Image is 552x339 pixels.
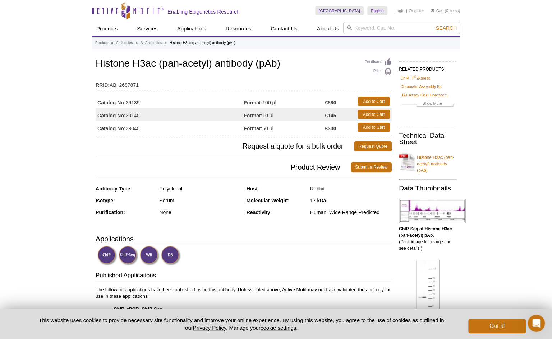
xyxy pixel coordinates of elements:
[97,112,126,119] strong: Catalog No:
[159,209,241,216] div: None
[261,325,296,331] button: cookie settings
[26,316,456,331] p: This website uses cookies to provide necessary site functionality and improve your online experie...
[133,22,162,36] a: Services
[325,125,336,132] strong: €330
[97,125,126,132] strong: Catalog No:
[367,6,387,15] a: English
[431,6,460,15] li: (0 items)
[399,199,466,223] img: Histone H3ac (pan-acetyl) antibody (pAb) tested by ChIP-Seq.
[436,25,457,31] span: Search
[119,246,138,265] img: ChIP-Seq Validated
[431,8,443,13] a: Cart
[313,22,344,36] a: About Us
[365,58,392,66] a: Feedback
[310,185,392,192] div: Rabbit
[365,68,392,76] a: Print
[114,306,162,312] strong: ChIP-qPCR, ChIP-Seq
[116,40,133,46] a: Antibodies
[173,22,211,36] a: Applications
[310,209,392,216] div: Human, Wide Range Predicted
[315,6,364,15] a: [GEOGRAPHIC_DATA]
[434,25,459,31] button: Search
[96,95,244,108] td: 39139
[399,185,456,192] h2: Data Thumbnails
[325,99,336,106] strong: €580
[159,185,241,192] div: Polyclonal
[399,61,456,74] h2: RELATED PRODUCTS
[96,209,125,215] strong: Purification:
[244,121,325,134] td: 50 µl
[310,197,392,204] div: 17 kDa
[468,319,526,333] button: Got it!
[247,209,272,215] strong: Reactivity:
[399,226,452,238] b: ChIP-Seq of Histone H3ac (pan-acetyl) pAb.
[96,82,110,88] strong: RRID:
[244,125,262,132] strong: Format:
[414,75,416,79] sup: ®
[96,108,244,121] td: 39140
[96,162,351,172] span: Product Review
[96,141,354,151] span: Request a quote for a bulk order
[111,41,113,45] li: »
[409,8,424,13] a: Register
[343,22,460,34] input: Keyword, Cat. No.
[399,132,456,145] h2: Technical Data Sheet
[97,246,117,265] img: ChIP Validated
[244,112,262,119] strong: Format:
[96,287,392,338] p: The following applications have been published using this antibody. Unless noted above, Active Mo...
[358,123,390,132] a: Add to Cart
[96,271,392,281] h3: Published Applications
[96,198,115,203] strong: Isotype:
[358,110,390,119] a: Add to Cart
[170,41,235,45] li: Histone H3ac (pan-acetyl) antibody (pAb)
[97,99,126,106] strong: Catalog No:
[247,186,259,192] strong: Host:
[266,22,302,36] a: Contact Us
[135,41,138,45] li: »
[247,198,290,203] strong: Molecular Weight:
[244,95,325,108] td: 100 µl
[92,22,122,36] a: Products
[159,197,241,204] div: Serum
[400,83,442,90] a: Chromatin Assembly Kit
[400,100,455,108] a: Show More
[416,260,440,316] img: Histone H3ac (pan-acetyl) antibody (pAb) tested by Western blot.
[96,77,392,89] td: AB_2687871
[161,246,181,265] img: Dot Blot Validated
[351,162,392,172] a: Submit a Review
[431,9,434,12] img: Your Cart
[96,58,392,70] h1: Histone H3ac (pan-acetyl) antibody (pAb)
[244,108,325,121] td: 10 µl
[95,40,109,46] a: Products
[96,234,392,244] h3: Applications
[354,141,392,151] a: Request Quote
[244,99,262,106] strong: Format:
[167,9,239,15] h2: Enabling Epigenetics Research
[395,8,404,13] a: Login
[358,97,390,106] a: Add to Cart
[141,40,162,46] a: All Antibodies
[96,121,244,134] td: 39040
[528,315,545,332] iframe: Intercom live chat
[221,22,256,36] a: Resources
[400,75,430,81] a: ChIP-IT®Express
[399,226,456,251] p: (Click image to enlarge and see details.)
[140,246,160,265] img: Western Blot Validated
[96,186,132,192] strong: Antibody Type:
[165,41,167,45] li: »
[193,325,226,331] a: Privacy Policy
[406,6,407,15] li: |
[399,150,456,174] a: Histone H3ac (pan-acetyl) antibody (pAb)
[325,112,336,119] strong: €145
[400,92,449,98] a: HAT Assay Kit (Fluorescent)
